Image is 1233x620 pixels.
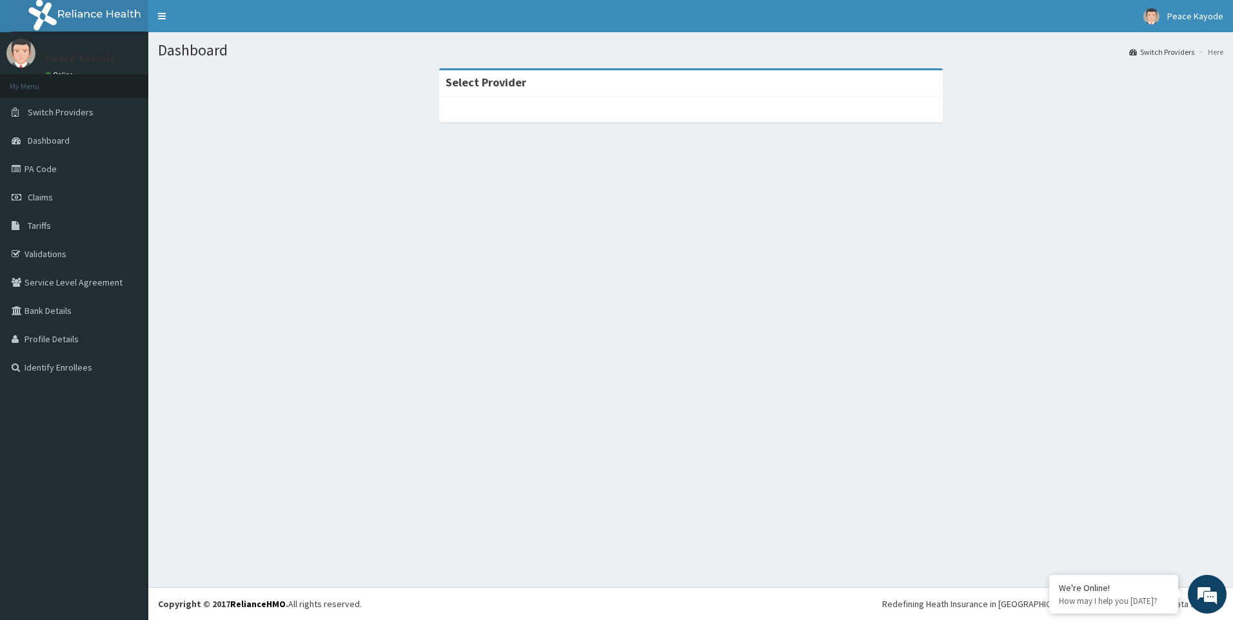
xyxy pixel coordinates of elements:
[28,220,51,231] span: Tariffs
[1143,8,1159,24] img: User Image
[158,598,288,610] strong: Copyright © 2017 .
[6,39,35,68] img: User Image
[158,42,1223,59] h1: Dashboard
[1167,10,1223,22] span: Peace Kayode
[1059,582,1169,594] div: We're Online!
[446,75,526,90] strong: Select Provider
[1196,46,1223,57] li: Here
[45,52,116,64] p: Peace Kayode
[28,135,70,146] span: Dashboard
[1059,596,1169,606] p: How may I help you today?
[882,597,1223,610] div: Redefining Heath Insurance in [GEOGRAPHIC_DATA] using Telemedicine and Data Science!
[28,191,53,203] span: Claims
[45,70,76,79] a: Online
[28,106,94,118] span: Switch Providers
[148,587,1233,620] footer: All rights reserved.
[230,598,286,610] a: RelianceHMO
[1129,46,1194,57] a: Switch Providers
